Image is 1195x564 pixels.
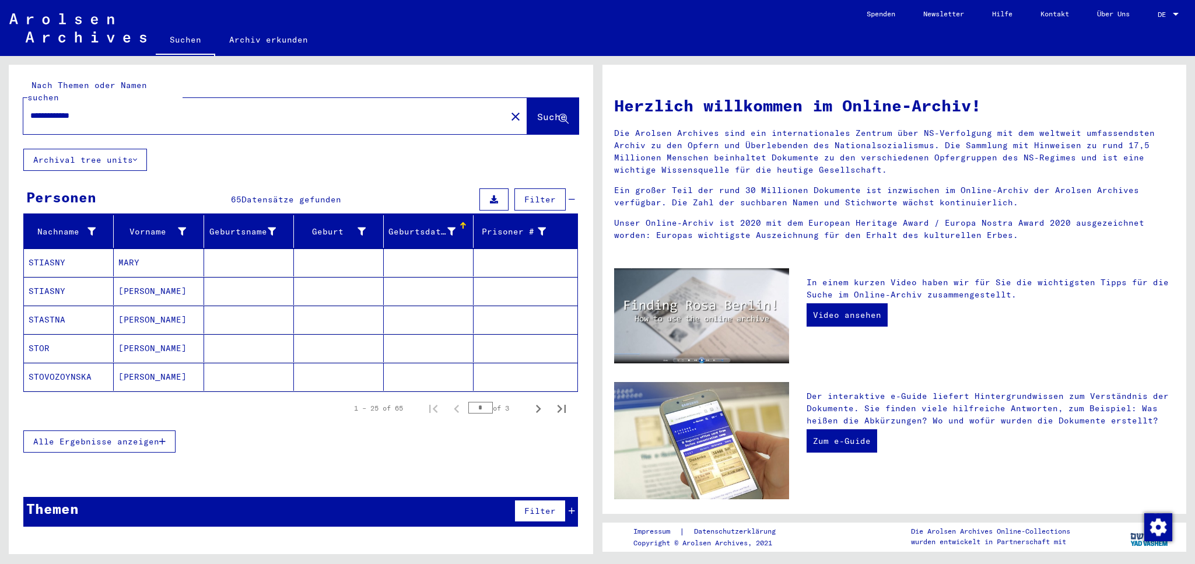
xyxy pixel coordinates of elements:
[354,403,403,414] div: 1 – 25 of 65
[1144,513,1172,541] div: Zustimmung ändern
[807,390,1175,427] p: Der interaktive e-Guide liefert Hintergrundwissen zum Verständnis der Dokumente. Sie finden viele...
[514,500,566,522] button: Filter
[388,222,473,241] div: Geburtsdatum
[299,222,383,241] div: Geburt‏
[633,526,679,538] a: Impressum
[204,215,294,248] mat-header-cell: Geburtsname
[527,397,550,420] button: Next page
[114,248,204,276] mat-cell: MARY
[527,98,579,134] button: Suche
[504,104,527,128] button: Clear
[114,277,204,305] mat-cell: [PERSON_NAME]
[215,26,322,54] a: Archiv erkunden
[118,226,185,238] div: Vorname
[118,222,203,241] div: Vorname
[29,222,113,241] div: Nachname
[24,248,114,276] mat-cell: STIASNY
[241,194,341,205] span: Datensätze gefunden
[633,538,790,548] p: Copyright © Arolsen Archives, 2021
[807,429,877,453] a: Zum e-Guide
[478,222,563,241] div: Prisoner #
[422,397,445,420] button: First page
[1158,10,1171,19] span: DE
[114,363,204,391] mat-cell: [PERSON_NAME]
[23,149,147,171] button: Archival tree units
[807,303,888,327] a: Video ansehen
[24,277,114,305] mat-cell: STIASNY
[26,187,96,208] div: Personen
[299,226,366,238] div: Geburt‏
[478,226,545,238] div: Prisoner #
[114,334,204,362] mat-cell: [PERSON_NAME]
[614,382,789,499] img: eguide.jpg
[24,306,114,334] mat-cell: STASTNA
[114,215,204,248] mat-header-cell: Vorname
[209,226,276,238] div: Geburtsname
[614,93,1175,118] h1: Herzlich willkommen im Online-Archiv!
[156,26,215,56] a: Suchen
[24,363,114,391] mat-cell: STOVOZOYNSKA
[29,226,96,238] div: Nachname
[27,80,147,103] mat-label: Nach Themen oder Namen suchen
[294,215,384,248] mat-header-cell: Geburt‏
[550,397,573,420] button: Last page
[614,127,1175,176] p: Die Arolsen Archives sind ein internationales Zentrum über NS-Verfolgung mit dem weltweit umfasse...
[911,526,1070,537] p: Die Arolsen Archives Online-Collections
[23,430,176,453] button: Alle Ergebnisse anzeigen
[26,498,79,519] div: Themen
[911,537,1070,547] p: wurden entwickelt in Partnerschaft mit
[537,111,566,122] span: Suche
[474,215,577,248] mat-header-cell: Prisoner #
[209,222,293,241] div: Geburtsname
[114,306,204,334] mat-cell: [PERSON_NAME]
[445,397,468,420] button: Previous page
[685,526,790,538] a: Datenschutzerklärung
[1144,513,1172,541] img: Zustimmung ändern
[231,194,241,205] span: 65
[514,188,566,211] button: Filter
[614,268,789,363] img: video.jpg
[614,184,1175,209] p: Ein großer Teil der rund 30 Millionen Dokumente ist inzwischen im Online-Archiv der Arolsen Archi...
[9,13,146,43] img: Arolsen_neg.svg
[509,110,523,124] mat-icon: close
[24,334,114,362] mat-cell: STOR
[614,217,1175,241] p: Unser Online-Archiv ist 2020 mit dem European Heritage Award / Europa Nostra Award 2020 ausgezeic...
[468,402,527,414] div: of 3
[384,215,474,248] mat-header-cell: Geburtsdatum
[524,194,556,205] span: Filter
[633,526,790,538] div: |
[24,215,114,248] mat-header-cell: Nachname
[388,226,455,238] div: Geburtsdatum
[1128,522,1172,551] img: yv_logo.png
[524,506,556,516] span: Filter
[807,276,1175,301] p: In einem kurzen Video haben wir für Sie die wichtigsten Tipps für die Suche im Online-Archiv zusa...
[33,436,159,447] span: Alle Ergebnisse anzeigen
